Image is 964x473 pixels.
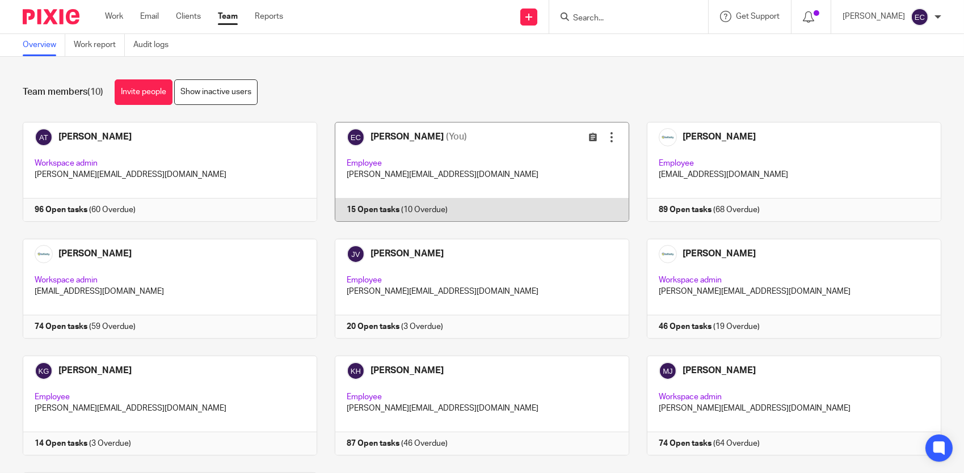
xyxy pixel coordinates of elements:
[176,11,201,22] a: Clients
[23,9,79,24] img: Pixie
[23,86,103,98] h1: Team members
[218,11,238,22] a: Team
[174,79,258,105] a: Show inactive users
[843,11,905,22] p: [PERSON_NAME]
[133,34,177,56] a: Audit logs
[87,87,103,96] span: (10)
[736,12,780,20] span: Get Support
[572,14,674,24] input: Search
[140,11,159,22] a: Email
[115,79,172,105] a: Invite people
[255,11,283,22] a: Reports
[23,34,65,56] a: Overview
[911,8,929,26] img: svg%3E
[74,34,125,56] a: Work report
[105,11,123,22] a: Work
